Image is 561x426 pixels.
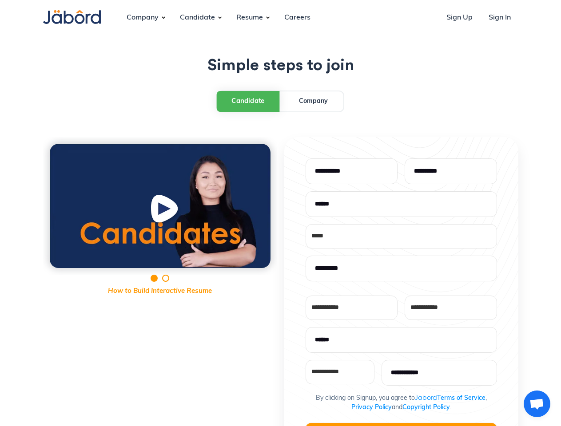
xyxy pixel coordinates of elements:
h1: Simple steps to join [43,57,518,75]
a: Careers [277,6,318,30]
div: Show slide 2 of 2 [162,275,169,282]
a: Candidate [216,91,279,111]
div: Company [119,6,166,30]
div: Show slide 1 of 2 [151,275,158,282]
p: How to Build Interactive Resume [43,287,277,297]
div: Company [299,97,328,106]
div: 1 of 2 [43,137,277,275]
a: Sign In [481,6,518,30]
img: Candidate Thumbnail [50,144,271,268]
a: Company [283,91,343,111]
a: Copyright Policy [402,404,450,411]
a: open lightbox [50,144,271,268]
div: Candidate [173,6,222,30]
p: By clicking on Signup, you agree to , and . [316,393,487,412]
div: Resume [229,6,270,30]
img: Play Button [149,193,183,228]
a: JabordTerms of Service [415,395,485,402]
a: Open chat [524,390,550,417]
a: Privacy Policy [351,404,392,411]
div: Candidate [231,96,265,106]
div: carousel [43,137,277,296]
img: Jabord [43,10,101,24]
span: Jabord [415,394,437,401]
a: Sign Up [439,6,480,30]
